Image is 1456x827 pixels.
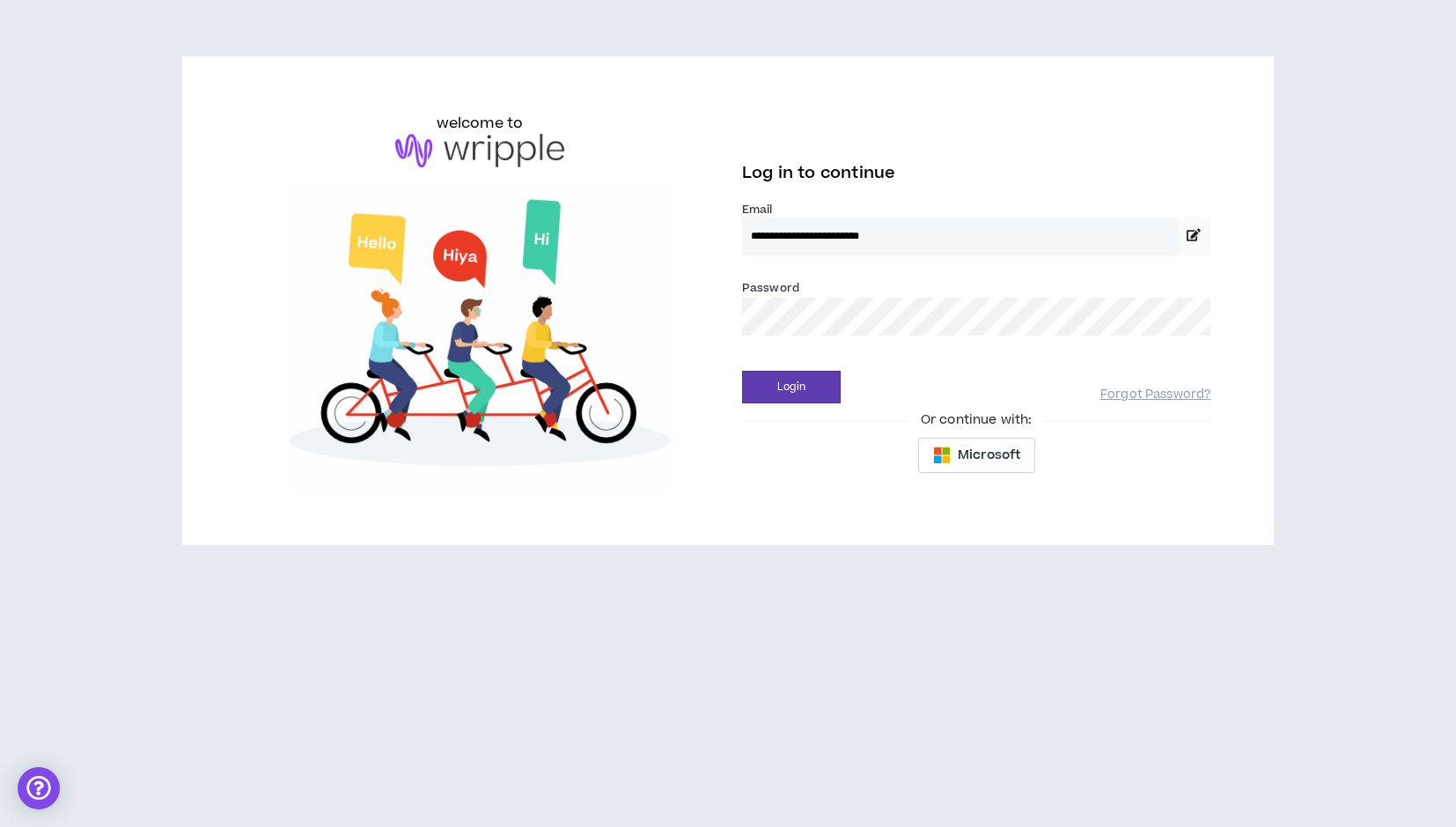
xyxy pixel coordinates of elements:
[246,185,714,489] img: Welcome to Wripple
[742,280,799,296] label: Password
[395,134,564,167] img: logo-brand.png
[437,113,524,134] h6: welcome to
[18,767,60,809] div: Open Intercom Messenger
[1100,387,1210,403] a: Forgot Password?
[908,410,1044,430] span: Or continue with:
[742,371,841,403] button: Login
[742,202,1210,218] label: Email
[918,438,1035,473] button: Microsoft
[742,162,895,184] span: Log in to continue
[958,446,1020,465] span: Microsoft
